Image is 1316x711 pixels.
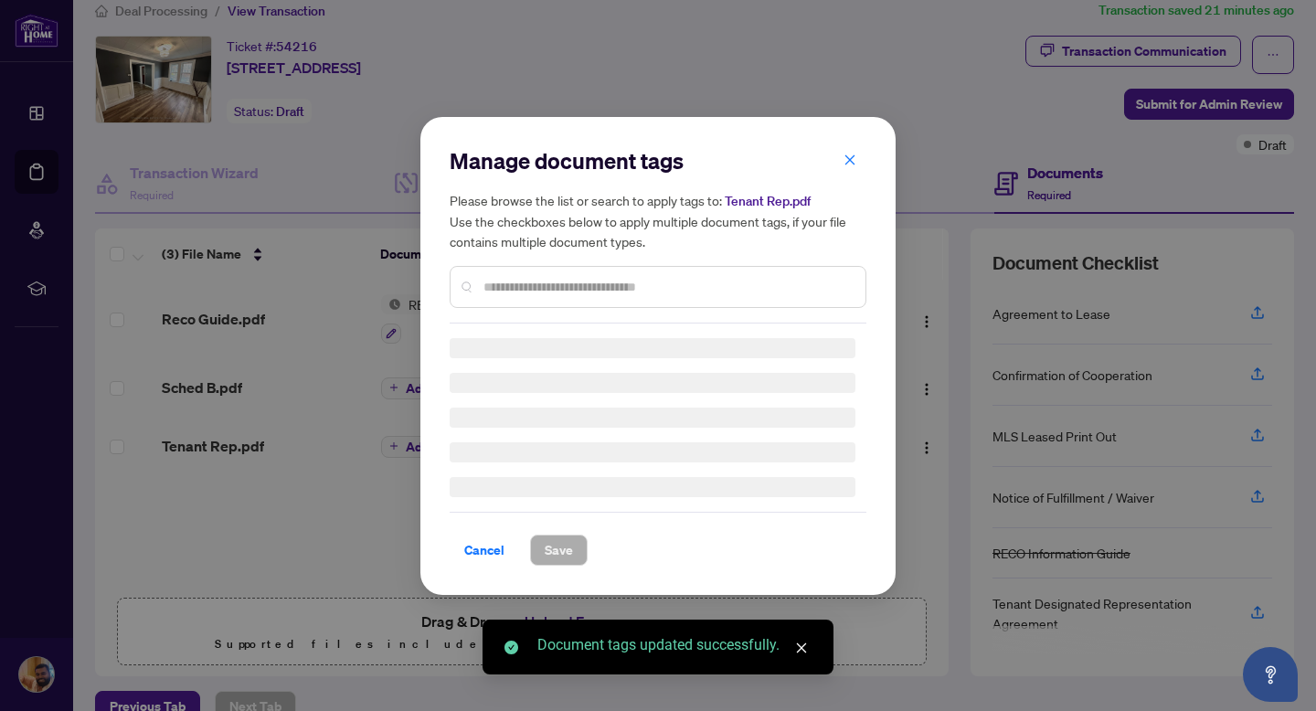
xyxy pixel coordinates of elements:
[844,153,856,165] span: close
[450,535,519,566] button: Cancel
[504,641,518,654] span: check-circle
[450,146,866,175] h2: Manage document tags
[450,190,866,251] h5: Please browse the list or search to apply tags to: Use the checkboxes below to apply multiple doc...
[795,642,808,654] span: close
[537,634,812,656] div: Document tags updated successfully.
[464,536,504,565] span: Cancel
[725,193,811,209] span: Tenant Rep.pdf
[530,535,588,566] button: Save
[1243,647,1298,702] button: Open asap
[791,638,812,658] a: Close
